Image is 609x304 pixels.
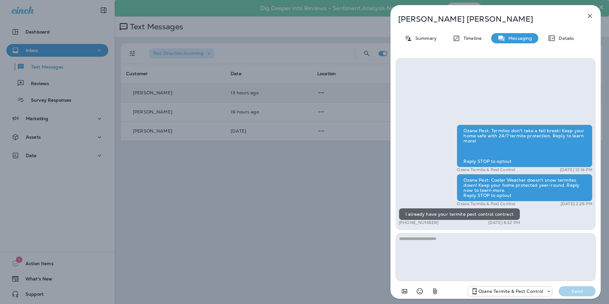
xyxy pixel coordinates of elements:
[478,289,543,294] p: Ozane Termite & Pest Control
[561,201,592,206] p: [DATE] 2:28 PM
[412,36,437,41] p: Summary
[457,201,515,206] p: Ozane Termite & Pest Control
[457,174,592,201] div: Ozane Pest: Cooler Weather doesn't snow termites down! Keep your home protected year-round. Reply...
[399,208,520,220] div: I already have your termite pest control contract
[413,285,426,298] button: Select an emoji
[457,125,592,167] div: Ozane Pest: Termites don't take a fall break! Keep your home safe with 24/7 termite protection. R...
[457,167,515,172] p: Ozane Termite & Pest Control
[488,220,520,225] p: [DATE] 6:32 PM
[555,36,574,41] p: Details
[460,36,482,41] p: Timeline
[398,285,411,298] button: Add in a premade template
[505,36,532,41] p: Messaging
[468,287,552,295] div: +1 (732) 702-5770
[398,15,572,24] p: [PERSON_NAME] [PERSON_NAME]
[560,167,592,172] p: [DATE] 12:18 PM
[399,220,439,225] p: [PHONE_NUMBER]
